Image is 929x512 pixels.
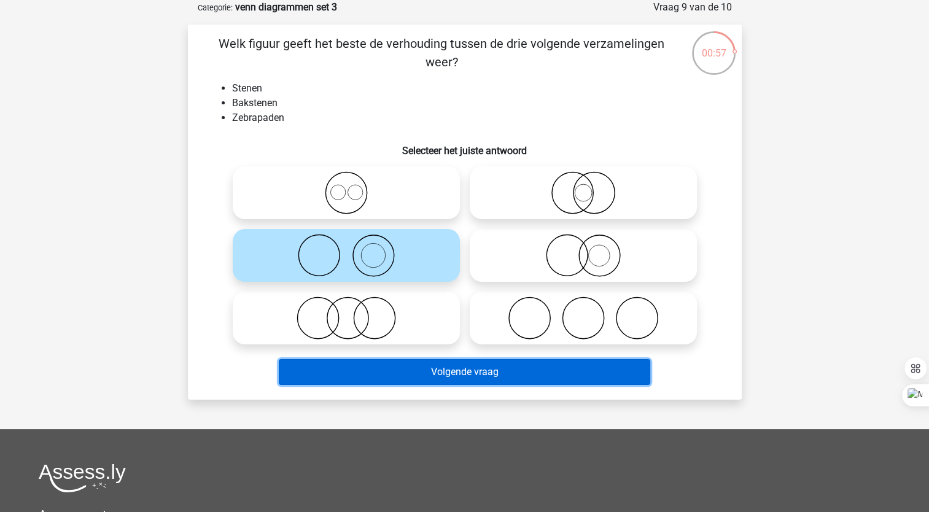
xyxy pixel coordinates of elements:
[208,135,722,157] h6: Selecteer het juiste antwoord
[232,111,722,125] li: Zebrapaden
[39,464,126,492] img: Assessly logo
[279,359,650,385] button: Volgende vraag
[232,96,722,111] li: Bakstenen
[691,30,737,61] div: 00:57
[198,3,233,12] small: Categorie:
[232,81,722,96] li: Stenen
[235,1,337,13] strong: venn diagrammen set 3
[208,34,676,71] p: Welk figuur geeft het beste de verhouding tussen de drie volgende verzamelingen weer?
